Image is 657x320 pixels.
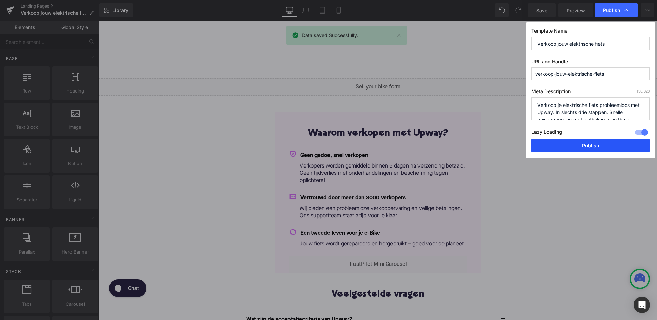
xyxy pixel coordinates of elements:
[202,210,281,216] span: Een tweede leven voor je e-Bike
[637,89,650,93] span: /320
[531,59,650,67] label: URL and Handle
[190,108,369,119] h2: Waarom verkopen met Upway?
[531,97,650,120] textarea: Verkoop je elektrische fiets probleemloos met Upway. In slechts drie stappen. Snelle prijsopgave,...
[201,220,369,227] p: Jouw fiets wordt gerepareerd en hergebruikt – goed voor de planeet.
[531,28,650,37] label: Template Name
[531,139,650,152] button: Publish
[147,269,411,280] h2: Veelgestelde vragen
[531,88,650,97] label: Meta Description
[7,256,51,279] iframe: Gorgias live chat messenger
[201,185,369,199] p: Wij bieden een probleemloze verkoopervaring en veilige betalingen. Ons supportteam staat altijd v...
[603,7,620,13] span: Publish
[531,127,562,139] label: Lazy Loading
[147,296,397,303] p: Wat zijn de acceptatiecriteria van Upway?
[637,89,642,93] span: 130
[202,132,269,138] span: Geen gedoe, snel verkopen
[201,142,369,164] p: Verkopers worden gemiddeld binnen 5 dagen na verzending betaald. Geen tijdverlies met onderhandel...
[634,297,650,313] div: Open Intercom Messenger
[202,175,307,180] span: Vertrouwd door meer dan 3000 verkopers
